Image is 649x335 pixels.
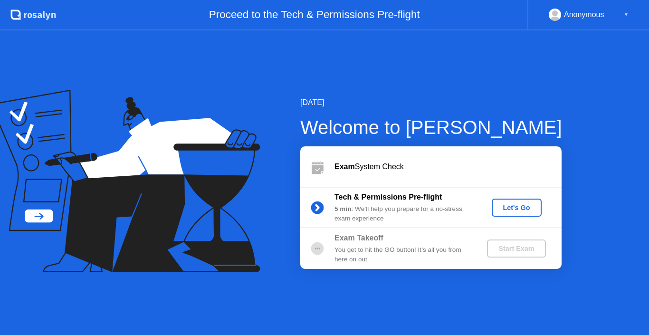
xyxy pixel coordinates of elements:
[300,97,562,108] div: [DATE]
[496,204,538,211] div: Let's Go
[624,9,629,21] div: ▼
[334,161,562,172] div: System Check
[492,199,542,217] button: Let's Go
[564,9,604,21] div: Anonymous
[300,113,562,142] div: Welcome to [PERSON_NAME]
[487,239,545,258] button: Start Exam
[334,193,442,201] b: Tech & Permissions Pre-flight
[491,245,542,252] div: Start Exam
[334,245,471,265] div: You get to hit the GO button! It’s all you from here on out
[334,204,471,224] div: : We’ll help you prepare for a no-stress exam experience
[334,163,355,171] b: Exam
[334,205,352,212] b: 5 min
[334,234,383,242] b: Exam Takeoff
